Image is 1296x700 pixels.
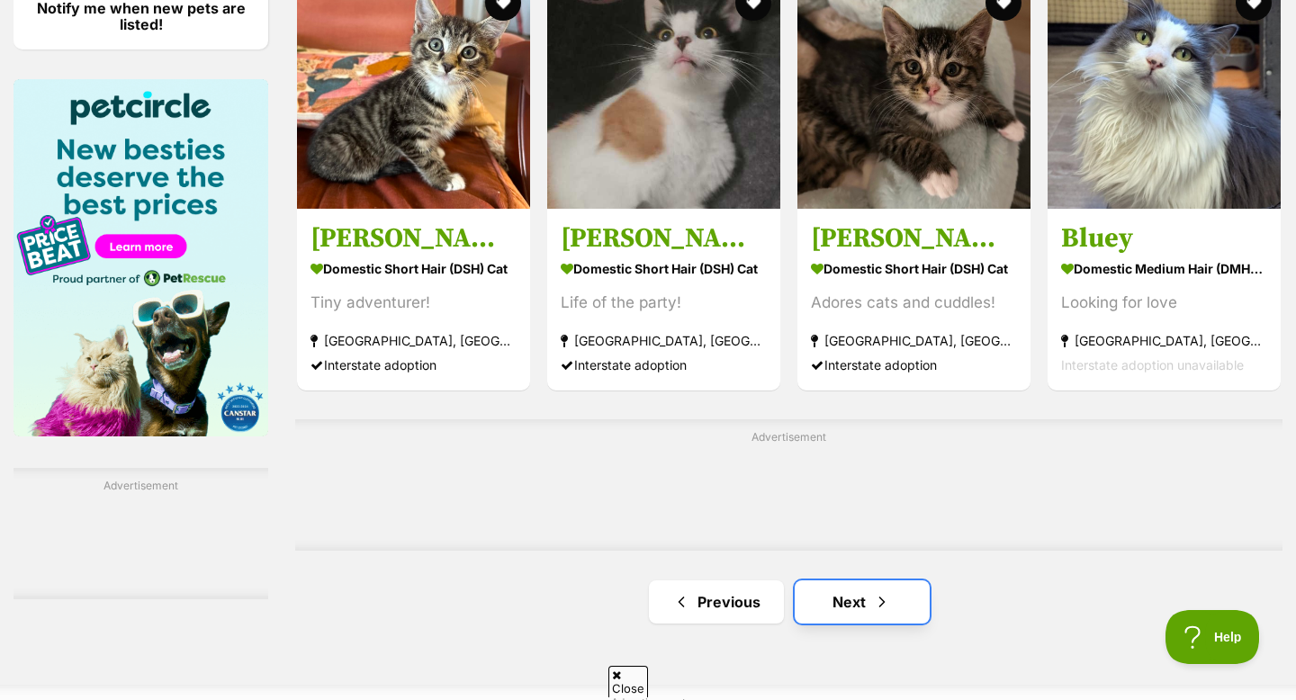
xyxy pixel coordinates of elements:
[811,353,1017,377] div: Interstate adoption
[1061,291,1267,315] div: Looking for love
[561,291,767,315] div: Life of the party!
[310,256,517,282] strong: Domestic Short Hair (DSH) Cat
[295,580,1282,624] nav: Pagination
[1061,357,1244,372] span: Interstate adoption unavailable
[561,221,767,256] h3: [PERSON_NAME]
[13,79,268,435] img: Pet Circle promo banner
[649,580,784,624] a: Previous page
[811,221,1017,256] h3: [PERSON_NAME]
[561,328,767,353] strong: [GEOGRAPHIC_DATA], [GEOGRAPHIC_DATA]
[811,291,1017,315] div: Adores cats and cuddles!
[561,256,767,282] strong: Domestic Short Hair (DSH) Cat
[310,221,517,256] h3: [PERSON_NAME]
[310,353,517,377] div: Interstate adoption
[310,328,517,353] strong: [GEOGRAPHIC_DATA], [GEOGRAPHIC_DATA]
[561,353,767,377] div: Interstate adoption
[1165,610,1260,664] iframe: Help Scout Beacon - Open
[795,580,930,624] a: Next page
[811,256,1017,282] strong: Domestic Short Hair (DSH) Cat
[1048,208,1281,390] a: Bluey Domestic Medium Hair (DMH) Cat Looking for love [GEOGRAPHIC_DATA], [GEOGRAPHIC_DATA] Inters...
[297,208,530,390] a: [PERSON_NAME] Domestic Short Hair (DSH) Cat Tiny adventurer! [GEOGRAPHIC_DATA], [GEOGRAPHIC_DATA]...
[1061,328,1267,353] strong: [GEOGRAPHIC_DATA], [GEOGRAPHIC_DATA]
[547,208,780,390] a: [PERSON_NAME] Domestic Short Hair (DSH) Cat Life of the party! [GEOGRAPHIC_DATA], [GEOGRAPHIC_DAT...
[13,468,268,599] div: Advertisement
[310,291,517,315] div: Tiny adventurer!
[1061,256,1267,282] strong: Domestic Medium Hair (DMH) Cat
[608,666,648,697] span: Close
[811,328,1017,353] strong: [GEOGRAPHIC_DATA], [GEOGRAPHIC_DATA]
[797,208,1030,390] a: [PERSON_NAME] Domestic Short Hair (DSH) Cat Adores cats and cuddles! [GEOGRAPHIC_DATA], [GEOGRAPH...
[295,419,1282,551] div: Advertisement
[1061,221,1267,256] h3: Bluey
